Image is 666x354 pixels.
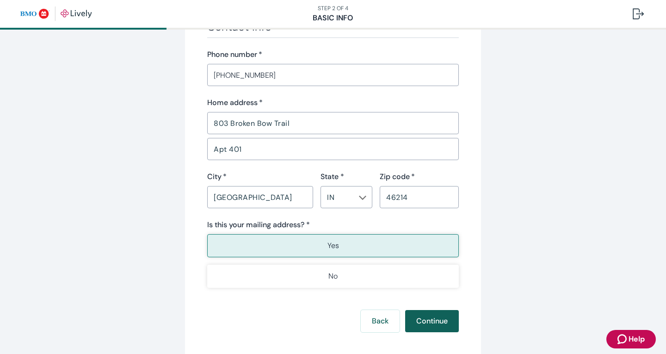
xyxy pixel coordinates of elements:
label: Phone number [207,49,262,60]
svg: Chevron icon [359,194,366,201]
img: Lively [20,6,92,21]
input: Address line 2 [207,140,459,158]
p: No [328,271,338,282]
input: Address line 1 [207,114,459,132]
p: Yes [327,240,339,251]
input: City [207,188,313,206]
span: Help [629,334,645,345]
button: Log out [625,3,651,25]
button: Zendesk support iconHelp [606,330,656,348]
label: City [207,171,227,182]
button: Continue [405,310,459,332]
button: Yes [207,234,459,257]
button: Back [361,310,400,332]
input: -- [323,191,354,204]
label: Zip code [380,171,415,182]
input: (555) 555-5555 [207,66,459,84]
input: Zip code [380,188,459,206]
label: State * [321,171,344,182]
button: Open [358,193,367,202]
button: No [207,265,459,288]
label: Is this your mailing address? * [207,219,310,230]
label: Home address [207,97,263,108]
svg: Zendesk support icon [617,334,629,345]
